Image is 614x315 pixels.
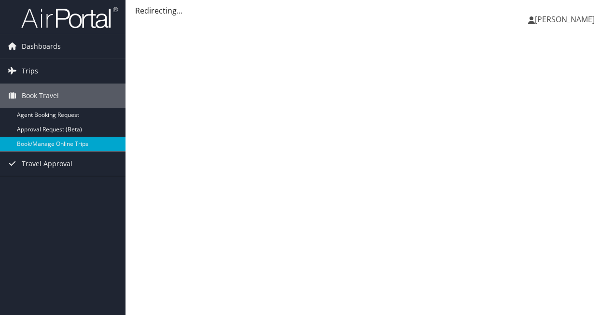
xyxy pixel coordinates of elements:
img: airportal-logo.png [21,6,118,29]
a: [PERSON_NAME] [528,5,604,34]
span: Dashboards [22,34,61,58]
span: [PERSON_NAME] [535,14,595,25]
span: Trips [22,59,38,83]
div: Redirecting... [135,5,604,16]
span: Travel Approval [22,152,72,176]
span: Book Travel [22,84,59,108]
